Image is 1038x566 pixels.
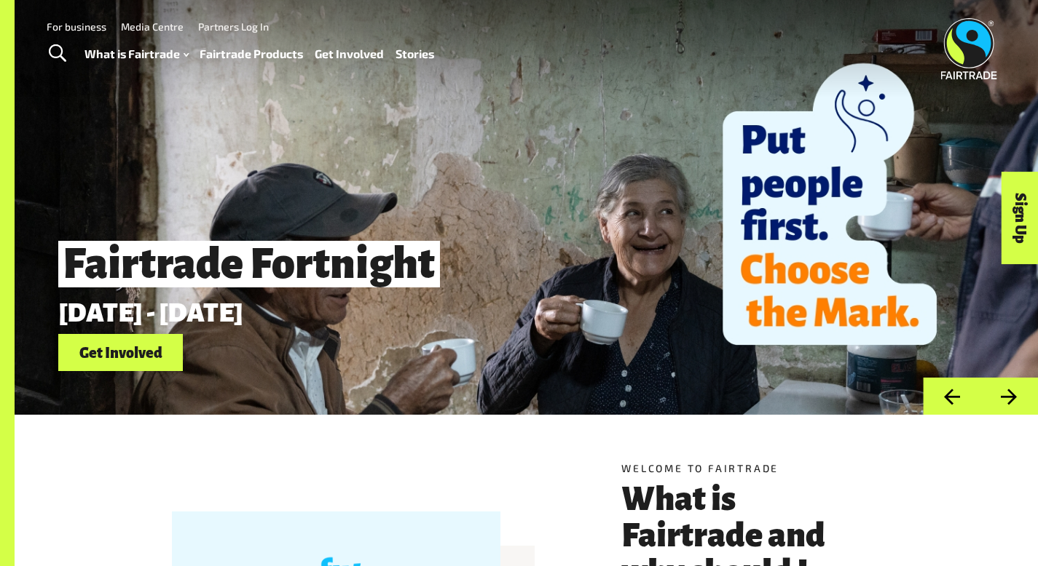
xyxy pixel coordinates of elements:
a: Media Centre [121,20,184,33]
a: Fairtrade Products [200,44,303,65]
span: Fairtrade Fortnight [58,241,440,287]
button: Previous [923,378,980,415]
a: What is Fairtrade [84,44,189,65]
a: Partners Log In [198,20,269,33]
h5: Welcome to Fairtrade [621,461,881,477]
button: Next [980,378,1038,415]
img: Fairtrade Australia New Zealand logo [941,18,997,79]
a: Get Involved [58,334,183,371]
a: For business [47,20,106,33]
a: Get Involved [315,44,384,65]
a: Stories [396,44,434,65]
a: Toggle Search [39,36,75,72]
p: [DATE] - [DATE] [58,299,835,328]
